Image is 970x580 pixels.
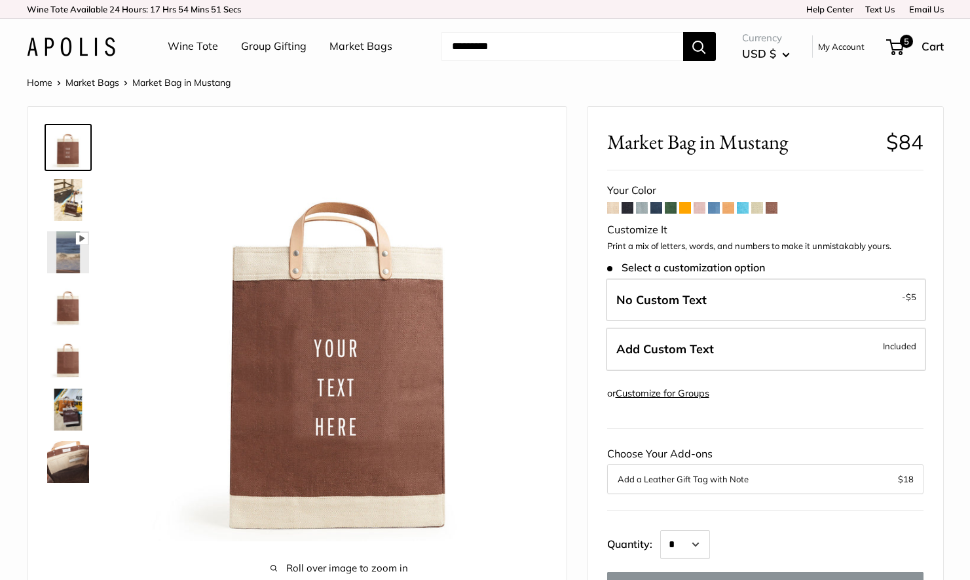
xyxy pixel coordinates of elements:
a: My Account [818,39,865,54]
a: Market Bag in Mustang [45,334,92,381]
a: Market Bag in Mustang [45,438,92,486]
button: Search [683,32,716,61]
span: 54 [178,4,189,14]
span: Hrs [162,4,176,14]
span: Included [883,338,916,354]
input: Search... [441,32,683,61]
a: 5 Cart [887,36,944,57]
span: USD $ [742,47,776,60]
img: Market Bag in Mustang [47,231,89,273]
span: Market Bag in Mustang [132,77,231,88]
a: Market Bag in Mustang [45,229,92,276]
span: Mins [191,4,209,14]
span: No Custom Text [616,292,707,307]
span: 5 [899,35,912,48]
button: Add a Leather Gift Tag with Note [618,471,913,487]
a: Group Gifting [241,37,307,56]
label: Quantity: [607,526,660,559]
span: 17 [150,4,160,14]
a: Customize for Groups [616,387,709,399]
div: Customize It [607,220,923,240]
nav: Breadcrumb [27,74,231,91]
a: Home [27,77,52,88]
span: $5 [906,292,916,302]
img: Market Bag in Mustang [47,126,89,168]
a: Help Center [802,4,853,14]
button: USD $ [742,43,790,64]
a: Market Bag in Mustang [45,124,92,171]
span: Currency [742,29,790,47]
a: Email Us [905,4,944,14]
p: Print a mix of letters, words, and numbers to make it unmistakably yours. [607,240,923,253]
a: Wine Tote [168,37,218,56]
span: - [902,289,916,305]
a: Text Us [865,4,895,14]
a: description_Seal of authenticity printed on the backside of every bag. [45,281,92,328]
span: Secs [223,4,241,14]
span: 51 [211,4,221,14]
img: Market Bag in Mustang [47,441,89,483]
span: Select a customization option [607,261,765,274]
a: Market Bags [65,77,119,88]
a: Market Bags [329,37,392,56]
a: Market Bag in Mustang [45,386,92,433]
img: Market Bag in Mustang [132,126,547,541]
label: Leave Blank [606,279,926,322]
span: Add Custom Text [616,341,714,357]
img: description_Seal of authenticity printed on the backside of every bag. [47,284,89,326]
img: Apolis [27,37,115,56]
span: $18 [898,474,914,484]
span: Roll over image to zoom in [132,559,547,577]
span: Market Bag in Mustang [607,130,876,154]
label: Add Custom Text [606,328,926,371]
img: Market Bag in Mustang [47,389,89,431]
img: Market Bag in Mustang [47,336,89,378]
div: or [607,385,709,402]
span: $84 [886,129,923,155]
span: Cart [922,39,944,53]
a: Market Bag in Mustang [45,176,92,223]
div: Your Color [607,181,923,201]
img: Market Bag in Mustang [47,179,89,221]
div: Choose Your Add-ons [607,444,923,494]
